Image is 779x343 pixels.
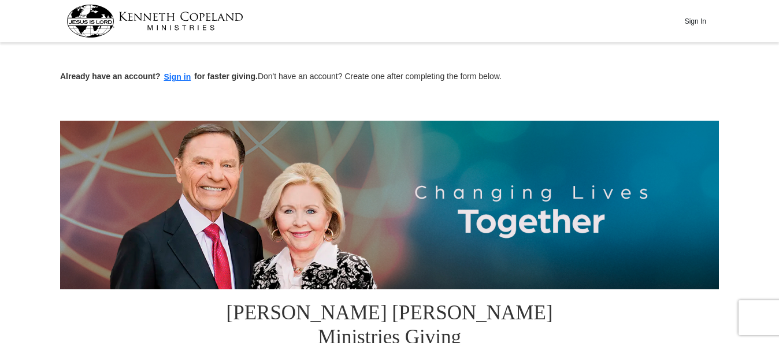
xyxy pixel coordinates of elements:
p: Don't have an account? Create one after completing the form below. [60,70,719,84]
button: Sign In [678,12,713,30]
img: kcm-header-logo.svg [66,5,243,38]
strong: Already have an account? for faster giving. [60,72,258,81]
button: Sign in [161,70,195,84]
